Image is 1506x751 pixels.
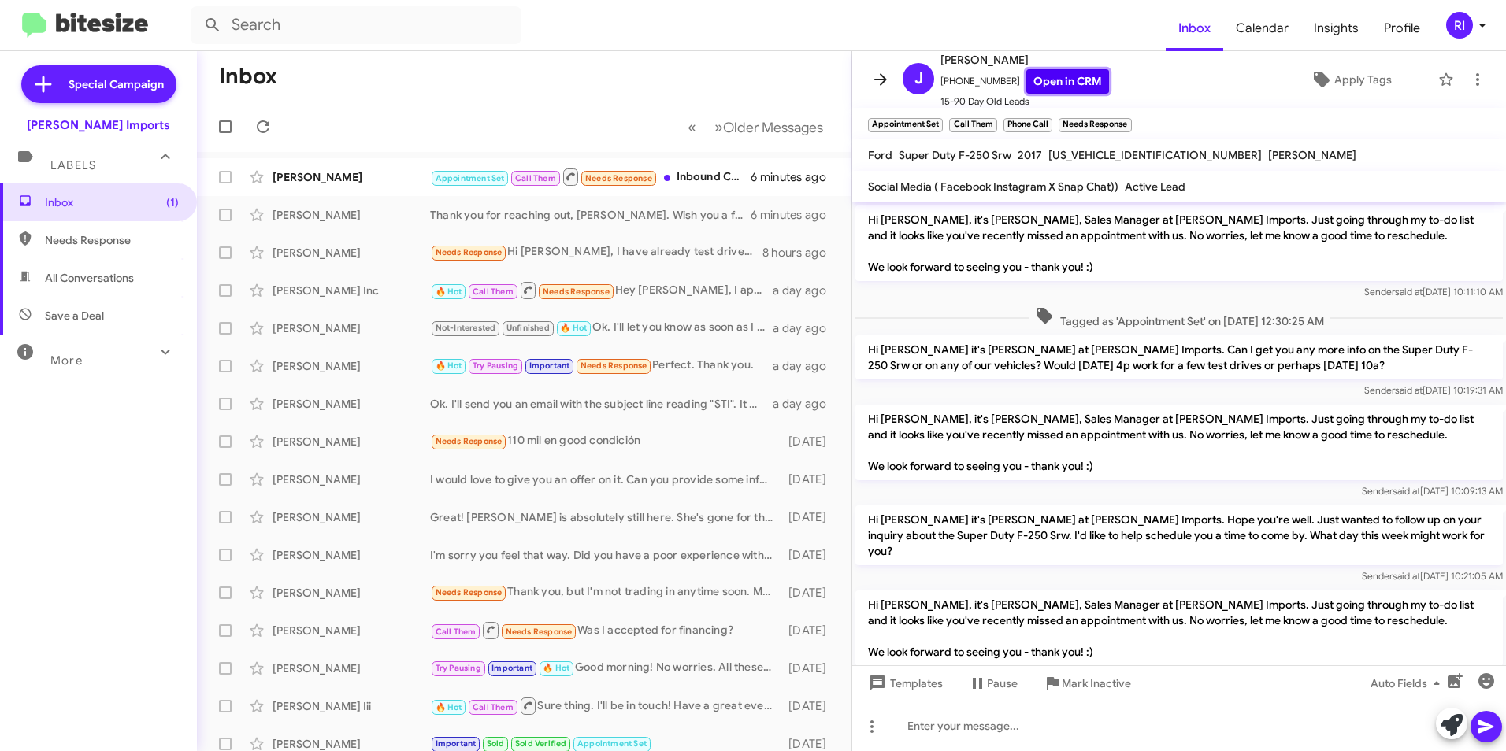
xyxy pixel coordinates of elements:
[560,323,587,333] span: 🔥 Hot
[762,245,839,261] div: 8 hours ago
[1395,384,1423,396] span: said at
[855,505,1503,565] p: Hi [PERSON_NAME] it's [PERSON_NAME] at [PERSON_NAME] Imports. Hope you're well. Just wanted to fo...
[273,509,430,525] div: [PERSON_NAME]
[852,669,955,697] button: Templates
[751,207,839,223] div: 6 minutes ago
[1301,6,1371,51] a: Insights
[714,117,723,137] span: »
[273,434,430,449] div: [PERSON_NAME]
[430,243,762,261] div: Hi [PERSON_NAME], I have already test drive the car but nobody gave me the call for final papers ...
[515,738,567,749] span: Sold Verified
[273,207,430,223] div: [PERSON_NAME]
[436,287,462,297] span: 🔥 Hot
[430,696,781,716] div: Sure thing. I'll be in touch! Have a great evening.
[487,738,505,749] span: Sold
[529,361,570,371] span: Important
[955,669,1030,697] button: Pause
[430,319,773,337] div: Ok. I'll let you know as soon as I get the responses from our lenders. We'll be in touch!
[1059,118,1131,132] small: Needs Response
[868,179,1118,194] span: Social Media ( Facebook Instagram X Snap Chat))
[940,94,1109,109] span: 15-90 Day Old Leads
[1270,65,1430,94] button: Apply Tags
[1371,669,1446,697] span: Auto Fields
[1018,148,1042,162] span: 2017
[1268,148,1356,162] span: [PERSON_NAME]
[69,76,164,92] span: Special Campaign
[45,308,104,324] span: Save a Deal
[430,280,773,300] div: Hey [PERSON_NAME], I appreciate your time and follow up but at $21,000. I am going to pass.
[773,320,839,336] div: a day ago
[855,590,1503,666] p: Hi [PERSON_NAME], it's [PERSON_NAME], Sales Manager at [PERSON_NAME] Imports. Just going through ...
[543,663,569,673] span: 🔥 Hot
[436,361,462,371] span: 🔥 Hot
[430,659,781,677] div: Good morning! No worries. All these different models with different letters/numbers can absolutel...
[855,205,1503,281] p: Hi [PERSON_NAME], it's [PERSON_NAME], Sales Manager at [PERSON_NAME] Imports. Just going through ...
[1371,6,1433,51] a: Profile
[436,436,503,446] span: Needs Response
[781,585,839,601] div: [DATE]
[781,660,839,676] div: [DATE]
[688,117,696,137] span: «
[473,702,514,712] span: Call Them
[273,358,430,374] div: [PERSON_NAME]
[436,587,503,597] span: Needs Response
[273,585,430,601] div: [PERSON_NAME]
[1393,485,1420,497] span: said at
[781,434,839,449] div: [DATE]
[273,283,430,298] div: [PERSON_NAME] Inc
[899,148,1011,162] span: Super Duty F-250 Srw
[940,69,1109,94] span: [PHONE_NUMBER]
[273,472,430,487] div: [PERSON_NAME]
[1166,6,1223,51] a: Inbox
[773,396,839,412] div: a day ago
[914,66,923,91] span: J
[781,472,839,487] div: [DATE]
[430,357,773,375] div: Perfect. Thank you.
[1026,69,1109,94] a: Open in CRM
[430,396,773,412] div: Ok. I'll send you an email with the subject line reading "STI". It will have a form attached that...
[473,361,518,371] span: Try Pausing
[1003,118,1052,132] small: Phone Call
[491,663,532,673] span: Important
[430,167,751,187] div: Inbound Call
[1393,570,1420,582] span: said at
[506,323,550,333] span: Unfinished
[273,245,430,261] div: [PERSON_NAME]
[191,6,521,44] input: Search
[45,232,179,248] span: Needs Response
[855,335,1503,379] p: Hi [PERSON_NAME] it's [PERSON_NAME] at [PERSON_NAME] Imports. Can I get you any more info on the ...
[1446,12,1473,39] div: RI
[1395,286,1423,298] span: said at
[1223,6,1301,51] a: Calendar
[1364,286,1503,298] span: Sender [DATE] 10:11:10 AM
[1125,179,1185,194] span: Active Lead
[581,361,647,371] span: Needs Response
[1358,669,1459,697] button: Auto Fields
[585,173,652,183] span: Needs Response
[436,702,462,712] span: 🔥 Hot
[987,669,1018,697] span: Pause
[940,50,1109,69] span: [PERSON_NAME]
[868,118,943,132] small: Appointment Set
[430,207,751,223] div: Thank you for reaching out, [PERSON_NAME]. Wish you a fast recovery and we will talk soon.
[515,173,556,183] span: Call Them
[705,111,833,143] button: Next
[781,698,839,714] div: [DATE]
[430,583,781,601] div: Thank you, but I'm not trading in anytime soon. My current MB is a 2004 and I love it.
[723,119,823,136] span: Older Messages
[781,547,839,563] div: [DATE]
[751,169,839,185] div: 6 minutes ago
[273,396,430,412] div: [PERSON_NAME]
[50,158,96,172] span: Labels
[219,64,277,89] h1: Inbox
[473,287,514,297] span: Call Them
[436,738,477,749] span: Important
[1362,485,1503,497] span: Sender [DATE] 10:09:13 AM
[949,118,996,132] small: Call Them
[543,287,610,297] span: Needs Response
[21,65,176,103] a: Special Campaign
[273,660,430,676] div: [PERSON_NAME]
[436,247,503,257] span: Needs Response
